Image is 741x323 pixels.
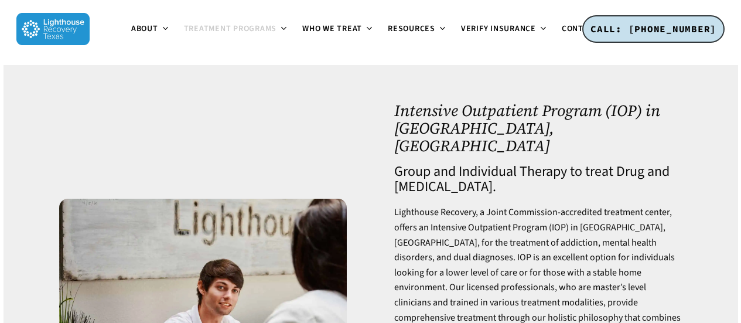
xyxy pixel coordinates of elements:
[131,23,158,35] span: About
[177,25,296,34] a: Treatment Programs
[381,25,454,34] a: Resources
[590,23,716,35] span: CALL: [PHONE_NUMBER]
[124,25,177,34] a: About
[394,164,682,195] h4: Group and Individual Therapy to treat Drug and [MEDICAL_DATA].
[388,23,435,35] span: Resources
[295,25,381,34] a: Who We Treat
[454,25,555,34] a: Verify Insurance
[582,15,725,43] a: CALL: [PHONE_NUMBER]
[461,23,536,35] span: Verify Insurance
[302,23,362,35] span: Who We Treat
[562,23,598,35] span: Contact
[184,23,277,35] span: Treatment Programs
[394,102,682,154] h1: Intensive Outpatient Program (IOP) in [GEOGRAPHIC_DATA], [GEOGRAPHIC_DATA]
[555,25,617,34] a: Contact
[16,13,90,45] img: Lighthouse Recovery Texas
